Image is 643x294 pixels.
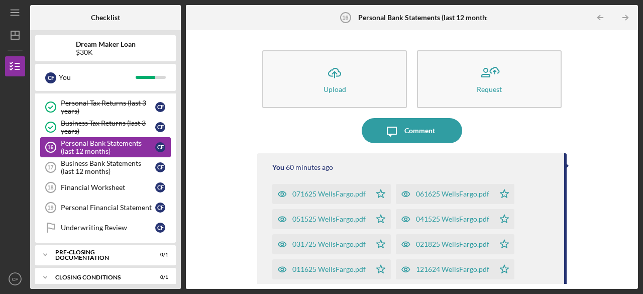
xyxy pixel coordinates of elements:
[155,102,165,112] div: C F
[416,240,489,248] div: 021825 WellsFargo.pdf
[342,15,348,21] tspan: 16
[416,215,489,223] div: 041525 WellsFargo.pdf
[396,209,514,229] button: 041525 WellsFargo.pdf
[155,142,165,152] div: C F
[155,122,165,132] div: C F
[47,164,53,170] tspan: 17
[40,97,171,117] a: Personal Tax Returns (last 3 years)CF
[61,204,155,212] div: Personal Financial Statement
[150,274,168,280] div: 0 / 1
[61,139,155,155] div: Personal Bank Statements (last 12 months)
[61,159,155,175] div: Business Bank Statements (last 12 months)
[150,252,168,258] div: 0 / 1
[272,259,391,279] button: 011625 WellsFargo.pdf
[91,14,120,22] b: Checklist
[40,157,171,177] a: 17Business Bank Statements (last 12 months)CF
[40,177,171,198] a: 18Financial WorksheetCF
[358,14,491,22] b: Personal Bank Statements (last 12 months)
[272,209,391,229] button: 051525 WellsFargo.pdf
[47,144,53,150] tspan: 16
[324,85,346,93] div: Upload
[40,137,171,157] a: 16Personal Bank Statements (last 12 months)CF
[396,259,514,279] button: 121624 WellsFargo.pdf
[55,274,143,280] div: Closing Conditions
[404,118,435,143] div: Comment
[76,48,136,56] div: $30K
[262,50,407,108] button: Upload
[40,117,171,137] a: Business Tax Returns (last 3 years)CF
[396,184,514,204] button: 061625 WellsFargo.pdf
[40,198,171,218] a: 19Personal Financial StatementCF
[47,184,53,190] tspan: 18
[45,72,56,83] div: C F
[477,85,502,93] div: Request
[396,234,514,254] button: 021825 WellsFargo.pdf
[292,240,366,248] div: 031725 WellsFargo.pdf
[155,162,165,172] div: C F
[272,234,391,254] button: 031725 WellsFargo.pdf
[417,50,562,108] button: Request
[416,190,489,198] div: 061625 WellsFargo.pdf
[59,69,136,86] div: You
[362,118,462,143] button: Comment
[292,215,366,223] div: 051525 WellsFargo.pdf
[272,184,391,204] button: 071625 WellsFargo.pdf
[40,218,171,238] a: Underwriting ReviewCF
[292,190,366,198] div: 071625 WellsFargo.pdf
[155,223,165,233] div: C F
[61,119,155,135] div: Business Tax Returns (last 3 years)
[47,205,53,211] tspan: 19
[155,203,165,213] div: C F
[61,99,155,115] div: Personal Tax Returns (last 3 years)
[61,224,155,232] div: Underwriting Review
[12,276,19,282] text: CF
[272,163,284,171] div: You
[5,269,25,289] button: CF
[76,40,136,48] b: Dream Maker Loan
[61,183,155,191] div: Financial Worksheet
[292,265,366,273] div: 011625 WellsFargo.pdf
[155,182,165,192] div: C F
[416,265,489,273] div: 121624 WellsFargo.pdf
[55,249,143,261] div: Pre-Closing Documentation
[286,163,333,171] time: 2025-08-11 11:04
